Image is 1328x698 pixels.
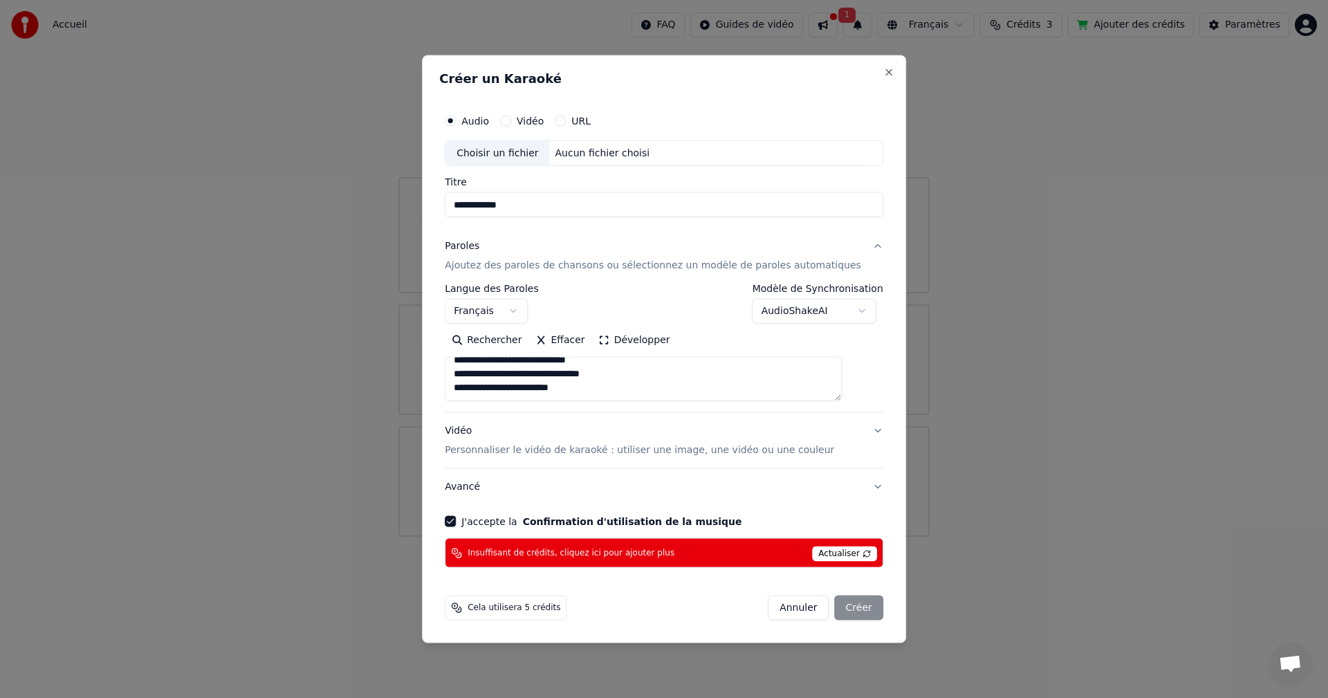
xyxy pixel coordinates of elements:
div: Aucun fichier choisi [550,146,656,160]
span: Insuffisant de crédits, cliquez ici pour ajouter plus [468,547,674,558]
button: Développer [592,329,677,351]
label: Audio [461,116,489,125]
button: Rechercher [445,329,528,351]
label: Titre [445,177,883,187]
label: J'accepte la [461,517,741,526]
label: Vidéo [517,116,544,125]
span: Actualiser [812,547,877,562]
div: ParolesAjoutez des paroles de chansons ou sélectionnez un modèle de paroles automatiques [445,284,883,412]
div: Vidéo [445,424,834,457]
p: Personnaliser le vidéo de karaoké : utiliser une image, une vidéo ou une couleur [445,443,834,457]
label: Modèle de Synchronisation [753,284,883,293]
button: VidéoPersonnaliser le vidéo de karaoké : utiliser une image, une vidéo ou une couleur [445,413,883,468]
button: Annuler [768,596,829,621]
span: Cela utilisera 5 crédits [468,603,560,614]
button: Effacer [528,329,591,351]
label: URL [571,116,591,125]
h2: Créer un Karaoké [439,72,889,84]
button: ParolesAjoutez des paroles de chansons ou sélectionnez un modèle de paroles automatiques [445,228,883,284]
div: Choisir un fichier [445,140,549,165]
label: Langue des Paroles [445,284,539,293]
button: Avancé [445,469,883,505]
div: Paroles [445,239,479,253]
p: Ajoutez des paroles de chansons ou sélectionnez un modèle de paroles automatiques [445,259,861,273]
button: J'accepte la [523,517,742,526]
